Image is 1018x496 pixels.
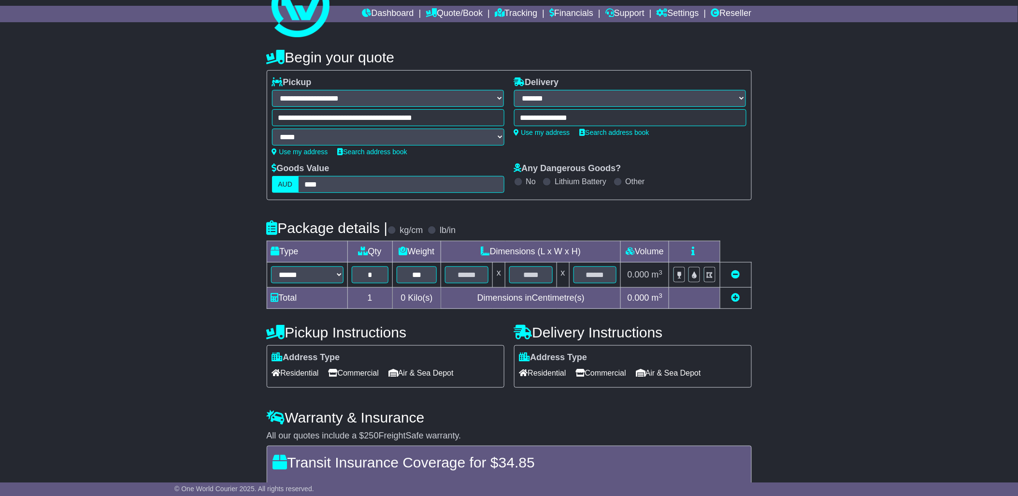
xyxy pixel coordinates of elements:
span: Air & Sea Depot [388,365,454,380]
span: 34.85 [499,454,535,470]
label: Any Dangerous Goods? [514,163,621,174]
td: Weight [392,241,441,263]
label: Address Type [519,352,588,363]
td: Total [267,288,347,309]
span: © One World Courier 2025. All rights reserved. [174,485,314,493]
label: Other [626,177,645,186]
td: x [493,263,505,288]
label: No [526,177,536,186]
a: Quote/Book [426,6,483,22]
label: AUD [272,176,299,193]
label: lb/in [440,225,456,236]
span: 0.000 [628,270,649,279]
label: kg/cm [400,225,423,236]
a: Search address book [580,129,649,136]
label: Pickup [272,77,312,88]
span: Commercial [329,365,379,380]
a: Settings [657,6,699,22]
span: Commercial [576,365,626,380]
h4: Begin your quote [267,49,752,65]
h4: Package details | [267,220,388,236]
td: Qty [347,241,392,263]
a: Tracking [495,6,537,22]
span: 250 [364,431,379,440]
span: 0.000 [628,293,649,303]
span: Air & Sea Depot [636,365,701,380]
div: All our quotes include a $ FreightSafe warranty. [267,431,752,441]
a: Search address book [338,148,407,156]
td: Kilo(s) [392,288,441,309]
h4: Warranty & Insurance [267,409,752,425]
a: Financials [549,6,593,22]
a: Support [605,6,645,22]
span: m [652,293,663,303]
td: Dimensions in Centimetre(s) [441,288,621,309]
sup: 3 [659,292,663,299]
span: Residential [272,365,319,380]
span: 0 [401,293,405,303]
a: Use my address [514,129,570,136]
h4: Pickup Instructions [267,324,504,340]
sup: 3 [659,269,663,276]
h4: Delivery Instructions [514,324,752,340]
td: Dimensions (L x W x H) [441,241,621,263]
span: m [652,270,663,279]
a: Dashboard [362,6,414,22]
h4: Transit Insurance Coverage for $ [273,454,746,470]
label: Delivery [514,77,559,88]
a: Reseller [711,6,751,22]
td: 1 [347,288,392,309]
a: Use my address [272,148,328,156]
label: Goods Value [272,163,330,174]
td: x [557,263,569,288]
a: Add new item [731,293,740,303]
a: Remove this item [731,270,740,279]
label: Address Type [272,352,340,363]
td: Volume [621,241,669,263]
label: Lithium Battery [555,177,606,186]
td: Type [267,241,347,263]
span: Residential [519,365,566,380]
